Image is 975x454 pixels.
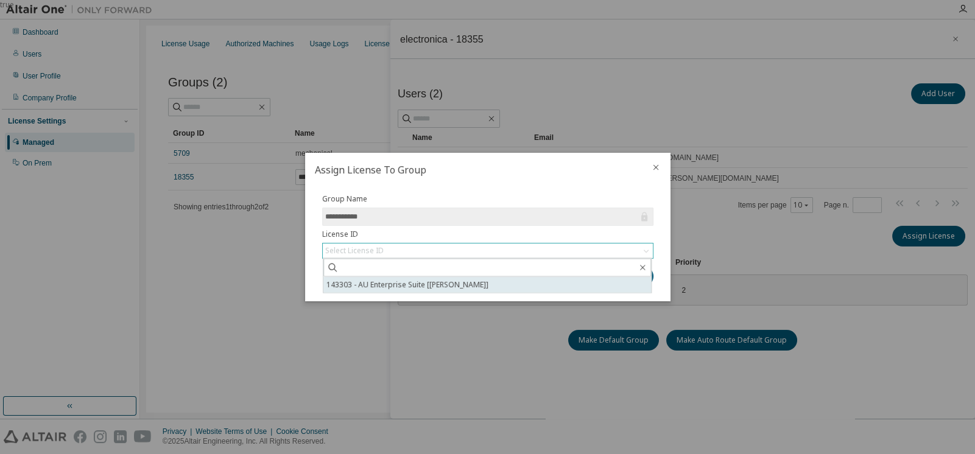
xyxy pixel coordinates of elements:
[323,243,653,258] div: Select License ID
[325,246,384,256] div: Select License ID
[322,229,653,239] label: License ID
[322,194,653,204] label: Group Name
[305,153,641,187] h2: Assign License To Group
[323,277,651,293] li: 143303 - AU Enterprise Suite [[PERSON_NAME]]
[651,162,661,172] button: close
[595,266,653,287] button: Submit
